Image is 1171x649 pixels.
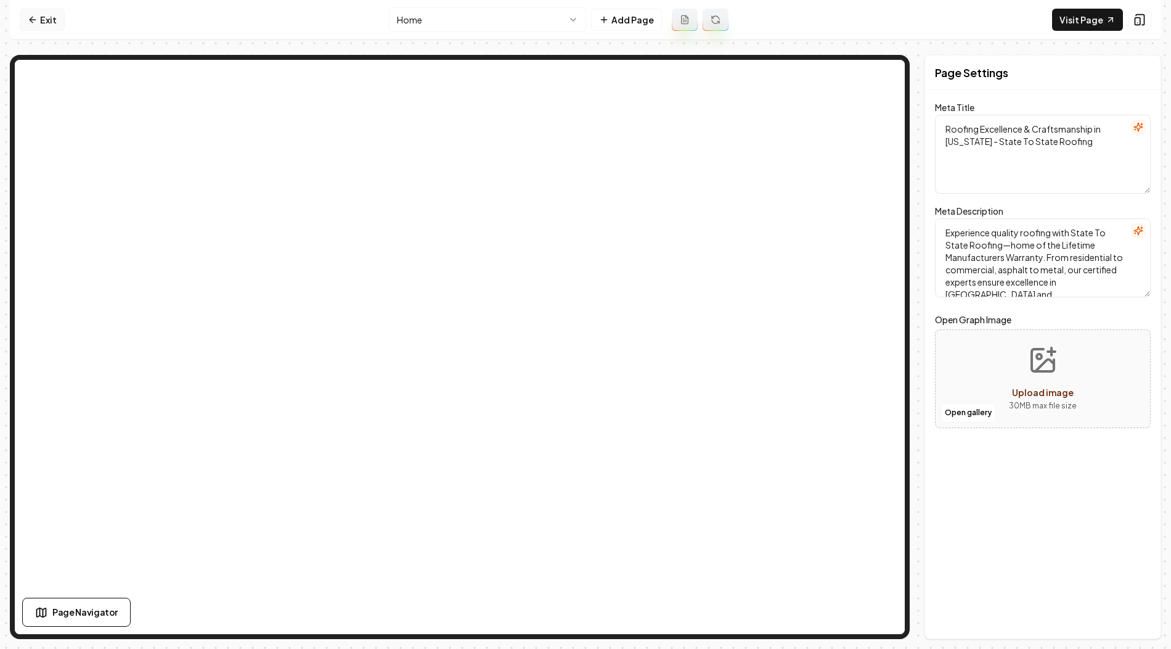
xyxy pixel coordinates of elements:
label: Meta Description [935,205,1003,217]
span: Upload image [1012,387,1074,398]
button: Add admin page prompt [672,9,698,31]
label: Open Graph Image [935,312,1151,327]
button: Upload image [999,336,1087,422]
button: Regenerate page [703,9,728,31]
button: Add Page [591,9,662,31]
a: Visit Page [1052,9,1123,31]
span: Page Navigator [52,606,118,619]
button: Page Navigator [22,598,131,627]
button: Open gallery [940,403,996,423]
label: Meta Title [935,102,974,113]
h2: Page Settings [935,64,1008,81]
p: 30 MB max file size [1009,400,1077,412]
a: Exit [20,9,65,31]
